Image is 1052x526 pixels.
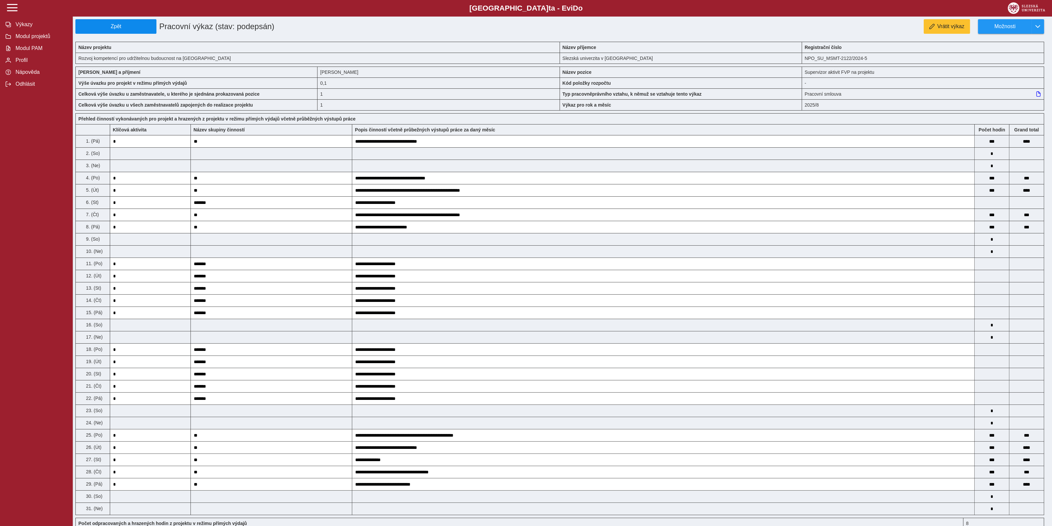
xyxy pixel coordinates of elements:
span: Zpět [78,24,153,29]
span: 30. (So) [85,494,103,499]
span: 28. (Čt) [85,469,102,474]
span: Možnosti [984,24,1026,29]
span: 31. (Ne) [85,506,103,511]
span: 20. (St) [85,371,101,376]
span: 26. (Út) [85,445,102,450]
div: - [802,77,1044,88]
span: 27. (St) [85,457,101,462]
span: 10. (Ne) [85,249,103,254]
span: 16. (So) [85,322,103,327]
span: Profil [14,57,67,63]
h1: Pracovní výkaz (stav: podepsán) [156,19,481,34]
span: t [548,4,551,12]
b: Typ pracovněprávního vztahu, k němuž se vztahuje tento výkaz [563,91,702,97]
span: 17. (Ne) [85,334,103,340]
b: Celková výše úvazku u všech zaměstnavatelů zapojených do realizace projektu [78,102,253,108]
b: Název příjemce [563,45,596,50]
span: 7. (Čt) [85,212,99,217]
span: 23. (So) [85,408,103,413]
span: 22. (Pá) [85,396,103,401]
span: Vrátit výkaz [937,24,964,29]
div: 1 [317,99,560,111]
button: Vrátit výkaz [924,19,970,34]
div: 2025/8 [802,99,1044,111]
span: Modul PAM [14,45,67,51]
b: Celková výše úvazku u zaměstnavatele, u kterého je sjednána prokazovaná pozice [78,91,260,97]
b: Výše úvazku pro projekt v režimu přímých výdajů [78,80,187,86]
div: NPO_SU_MSMT-2122/2024-5 [802,53,1044,64]
span: Odhlásit [14,81,67,87]
div: 0,8 h / den. 4 h / týden. [317,77,560,88]
span: 13. (St) [85,285,101,291]
b: [PERSON_NAME] a příjmení [78,70,140,75]
b: Název skupiny činností [193,127,245,132]
span: D [573,4,578,12]
div: Slezská univerzita v [GEOGRAPHIC_DATA] [560,53,802,64]
b: Kód položky rozpočtu [563,80,611,86]
div: Pracovní smlouva [802,88,1044,99]
b: Název pozice [563,70,592,75]
span: Nápověda [14,69,67,75]
span: 11. (Po) [85,261,103,266]
span: 3. (Ne) [85,163,100,168]
span: 14. (Čt) [85,298,102,303]
b: Počet odpracovaných a hrazených hodin z projektu v režimu přímých výdajů [78,521,247,526]
b: Název projektu [78,45,111,50]
span: 8. (Pá) [85,224,100,229]
span: o [578,4,583,12]
span: 24. (Ne) [85,420,103,425]
b: Popis činností včetně průbežných výstupů práce za daný měsíc [355,127,495,132]
div: ​Supervizor aktivit FVP na projektu [802,67,1044,77]
span: 21. (Čt) [85,383,102,389]
span: 18. (Po) [85,347,103,352]
span: 15. (Pá) [85,310,103,315]
b: [GEOGRAPHIC_DATA] a - Evi [20,4,1032,13]
b: Počet hodin [975,127,1009,132]
span: Modul projektů [14,33,67,39]
b: Registrační číslo [805,45,842,50]
span: 12. (Út) [85,273,102,278]
b: Suma za den přes všechny výkazy [1009,127,1044,132]
b: Přehled činností vykonávaných pro projekt a hrazených z projektu v režimu přímých výdajů včetně p... [78,116,356,121]
b: Klíčová aktivita [113,127,147,132]
span: Výkazy [14,22,67,27]
span: 2. (So) [85,151,100,156]
button: Zpět [75,19,156,34]
span: 25. (Po) [85,432,103,438]
div: [PERSON_NAME] [317,67,560,77]
span: 29. (Pá) [85,481,103,487]
span: 5. (Út) [85,187,99,193]
span: 9. (So) [85,236,100,242]
span: 1. (Pá) [85,138,100,144]
span: 6. (St) [85,200,99,205]
span: 19. (Út) [85,359,102,364]
div: 1 [317,88,560,99]
b: Výkaz pro rok a měsíc [563,102,611,108]
img: logo_web_su.png [1008,2,1045,14]
div: Rozvoj kompetencí pro udržitelnou budoucnost na [GEOGRAPHIC_DATA] [75,53,560,64]
span: 4. (Po) [85,175,100,180]
button: Možnosti [978,19,1031,34]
